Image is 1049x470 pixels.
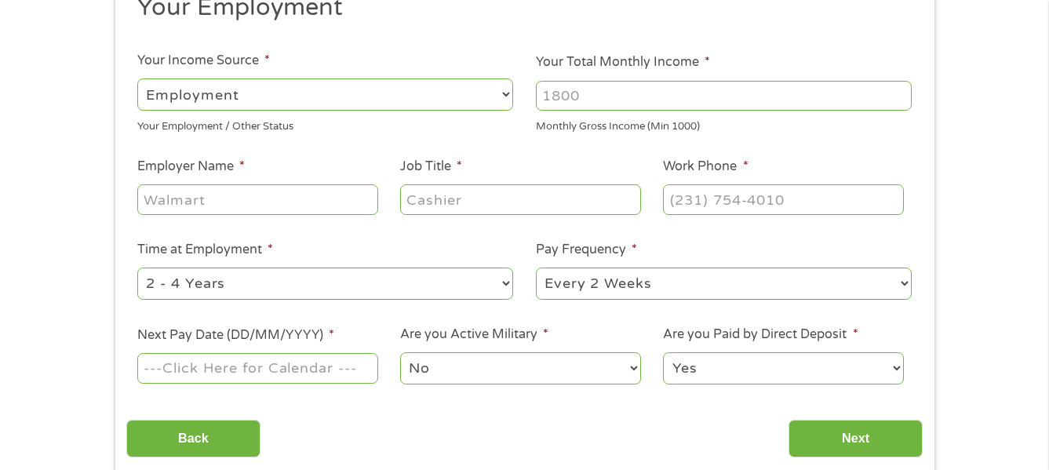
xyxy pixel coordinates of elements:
[137,327,334,344] label: Next Pay Date (DD/MM/YYYY)
[663,158,748,175] label: Work Phone
[137,53,270,69] label: Your Income Source
[400,184,640,214] input: Cashier
[536,54,710,71] label: Your Total Monthly Income
[400,158,462,175] label: Job Title
[137,353,377,383] input: ---Click Here for Calendar ---
[536,114,912,135] div: Monthly Gross Income (Min 1000)
[536,242,637,258] label: Pay Frequency
[126,420,260,458] input: Back
[137,184,377,214] input: Walmart
[137,114,513,135] div: Your Employment / Other Status
[663,326,858,343] label: Are you Paid by Direct Deposit
[663,184,903,214] input: (231) 754-4010
[536,81,912,111] input: 1800
[400,326,548,343] label: Are you Active Military
[789,420,923,458] input: Next
[137,158,245,175] label: Employer Name
[137,242,273,258] label: Time at Employment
